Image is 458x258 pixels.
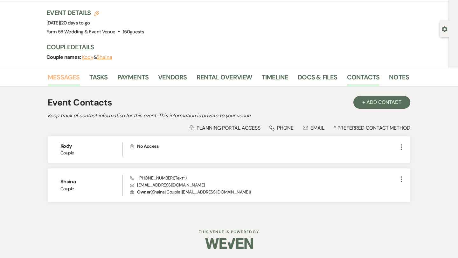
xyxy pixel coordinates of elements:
[205,232,253,255] img: Weven Logo
[82,54,112,60] span: &
[123,29,144,35] span: 150 guests
[442,26,448,32] button: Open lead details
[137,143,158,149] span: No Access
[60,20,90,26] span: |
[46,43,403,51] h3: Couple Details
[82,55,94,60] button: Kody
[189,125,260,131] div: Planning Portal Access
[130,175,186,181] span: [PHONE_NUMBER] (Text*)
[60,143,122,150] h6: Kody
[197,72,252,86] a: Rental Overview
[48,96,112,109] h1: Event Contacts
[262,72,288,86] a: Timeline
[130,188,398,195] p: ( Shaina | Couple | [EMAIL_ADDRESS][DOMAIN_NAME] )
[130,181,398,188] p: [EMAIL_ADDRESS][DOMAIN_NAME]
[269,125,294,131] div: Phone
[60,186,122,192] span: Couple
[46,29,115,35] span: Farm 58 Wedding & Event Venue
[89,72,108,86] a: Tasks
[46,54,82,60] span: Couple names:
[137,189,150,195] span: Owner
[117,72,149,86] a: Payments
[298,72,337,86] a: Docs & Files
[303,125,325,131] div: Email
[48,125,410,131] div: * Preferred Contact Method
[353,96,410,109] button: + Add Contact
[48,112,410,119] h2: Keep track of contact information for this event. This information is private to your venue.
[48,72,80,86] a: Messages
[60,178,122,185] h6: Shaina
[46,20,90,26] span: [DATE]
[60,150,122,156] span: Couple
[158,72,187,86] a: Vendors
[389,72,409,86] a: Notes
[347,72,380,86] a: Contacts
[46,8,144,17] h3: Event Details
[61,20,90,26] span: 20 days to go
[97,55,112,60] button: Shaina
